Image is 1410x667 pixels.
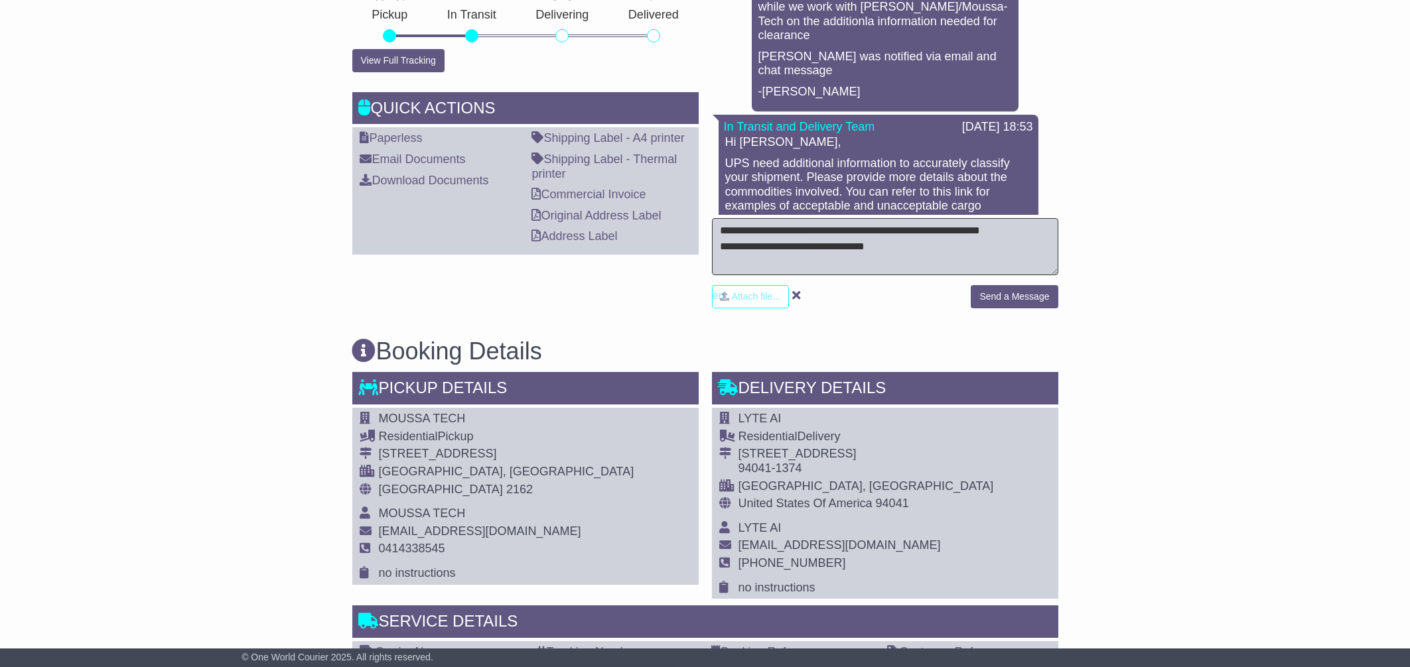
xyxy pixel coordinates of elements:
[712,372,1058,408] div: Delivery Details
[739,461,994,476] div: 94041-1374
[379,447,634,461] div: [STREET_ADDRESS]
[971,285,1058,308] button: Send a Message
[739,430,994,444] div: Delivery
[739,538,941,552] span: [EMAIL_ADDRESS][DOMAIN_NAME]
[712,645,875,660] div: Booking Reference
[739,556,846,570] span: [PHONE_NUMBER]
[962,120,1033,135] div: [DATE] 18:53
[379,430,634,444] div: Pickup
[379,412,466,425] span: MOUSSA TECH
[725,156,1032,228] p: UPS need additional information to accurately classify your shipment. Please provide more details...
[352,605,1058,641] div: Service Details
[876,497,909,510] span: 94041
[758,85,1012,99] p: -[PERSON_NAME]
[739,412,782,425] span: LYTE AI
[724,120,875,133] a: In Transit and Delivery Team
[739,479,994,494] div: [GEOGRAPHIC_DATA], [GEOGRAPHIC_DATA]
[360,131,423,145] a: Paperless
[379,566,456,579] span: no instructions
[739,581,815,594] span: no instructions
[352,372,699,408] div: Pickup Details
[379,524,581,538] span: [EMAIL_ADDRESS][DOMAIN_NAME]
[352,49,445,72] button: View Full Tracking
[532,188,646,201] a: Commercial Invoice
[739,497,873,510] span: United States Of America
[532,229,618,243] a: Address Label
[739,447,994,461] div: [STREET_ADDRESS]
[352,92,699,128] div: Quick Actions
[379,465,634,479] div: [GEOGRAPHIC_DATA], [GEOGRAPHIC_DATA]
[532,131,685,145] a: Shipping Label - A4 printer
[725,135,1032,150] p: Hi [PERSON_NAME],
[536,645,699,660] div: Tracking Number
[379,483,503,496] span: [GEOGRAPHIC_DATA]
[516,8,609,23] p: Delivering
[379,430,438,443] span: Residential
[739,430,798,443] span: Residential
[379,542,445,555] span: 0414338545
[506,483,533,496] span: 2162
[360,174,489,187] a: Download Documents
[242,652,433,662] span: © One World Courier 2025. All rights reserved.
[352,338,1058,365] h3: Booking Details
[739,521,782,534] span: LYTE AI
[532,152,677,180] a: Shipping Label - Thermal printer
[608,8,699,23] p: Delivered
[360,152,466,166] a: Email Documents
[888,645,1050,660] div: Customer Reference
[758,50,1012,78] p: [PERSON_NAME] was notified via email and chat message
[352,8,428,23] p: Pickup
[379,507,466,520] span: MOUSSA TECH
[427,8,516,23] p: In Transit
[532,209,662,222] a: Original Address Label
[360,645,523,660] div: Carrier Name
